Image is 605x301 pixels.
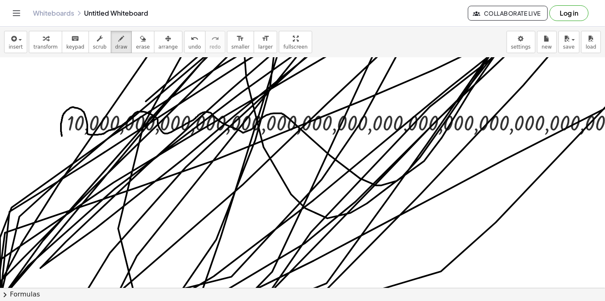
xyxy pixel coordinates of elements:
span: load [586,44,596,50]
button: insert [4,31,27,53]
button: scrub [89,31,111,53]
span: keypad [66,44,84,50]
button: settings [507,31,535,53]
span: erase [136,44,149,50]
button: redoredo [205,31,225,53]
button: keyboardkeypad [62,31,89,53]
span: transform [33,44,58,50]
span: save [563,44,575,50]
button: format_sizesmaller [227,31,254,53]
span: redo [210,44,221,50]
button: transform [29,31,62,53]
span: scrub [93,44,107,50]
span: Collaborate Live [475,9,541,17]
button: save [558,31,579,53]
button: Collaborate Live [468,6,548,21]
span: insert [9,44,23,50]
button: erase [131,31,154,53]
button: Log in [549,5,589,21]
button: undoundo [184,31,206,53]
button: format_sizelarger [254,31,277,53]
button: new [537,31,557,53]
i: format_size [262,34,269,44]
button: draw [111,31,132,53]
span: fullscreen [283,44,307,50]
span: undo [189,44,201,50]
button: load [581,31,601,53]
button: arrange [154,31,182,53]
span: larger [258,44,273,50]
i: redo [211,34,219,44]
button: Toggle navigation [10,7,23,20]
span: settings [511,44,531,50]
i: keyboard [71,34,79,44]
span: smaller [231,44,250,50]
button: fullscreen [279,31,312,53]
i: undo [191,34,199,44]
i: format_size [236,34,244,44]
span: new [542,44,552,50]
span: arrange [159,44,178,50]
span: draw [115,44,128,50]
a: Whiteboards [33,9,74,17]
